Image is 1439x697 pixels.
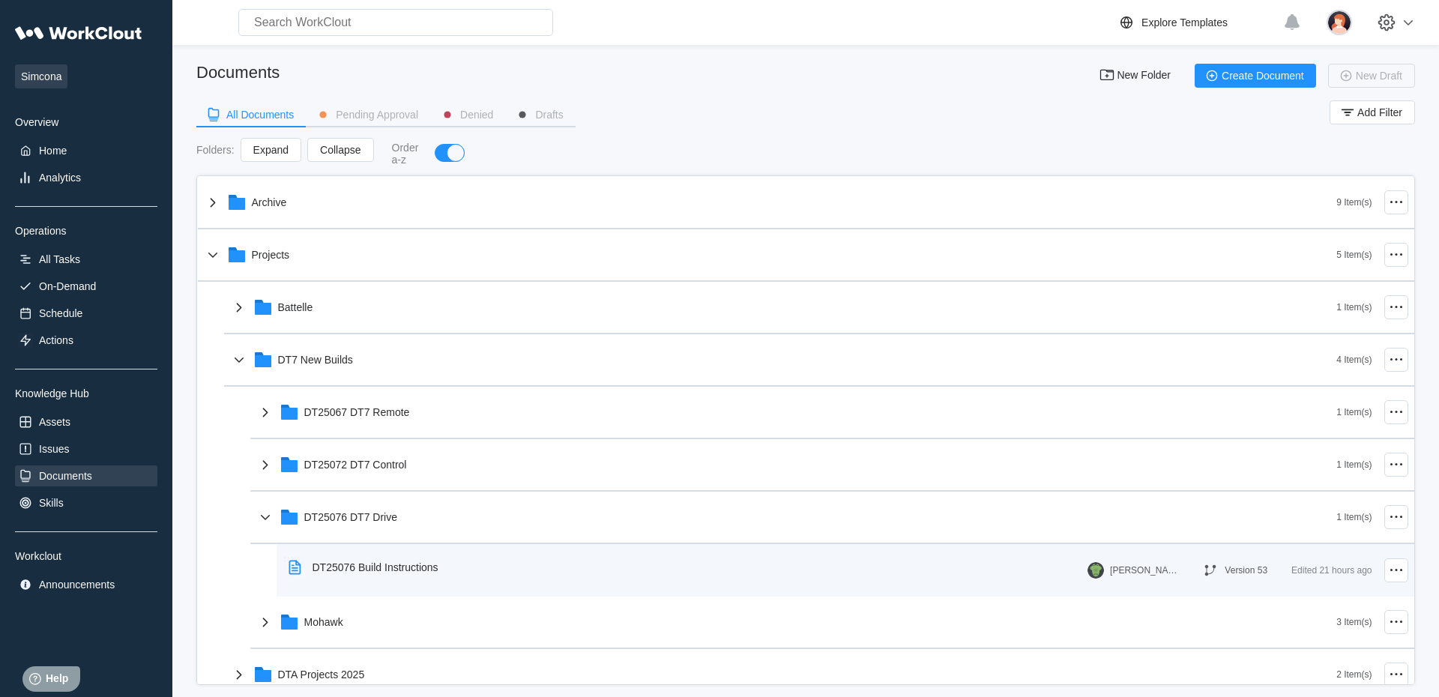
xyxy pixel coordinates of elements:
[39,253,80,265] div: All Tasks
[392,142,420,166] div: Order a-z
[39,416,70,428] div: Assets
[15,64,67,88] span: Simcona
[1328,64,1415,88] button: New Draft
[253,145,289,155] span: Expand
[1336,354,1372,365] div: 4 Item(s)
[1356,70,1402,81] span: New Draft
[313,561,438,573] div: DT25076 Build Instructions
[196,63,280,82] div: Documents
[1090,64,1183,88] button: New Folder
[1087,562,1104,579] img: gator.png
[1330,100,1415,124] button: Add Filter
[1327,10,1352,35] img: user-2.png
[39,497,64,509] div: Skills
[15,225,157,237] div: Operations
[304,511,398,523] div: DT25076 DT7 Drive
[39,145,67,157] div: Home
[304,616,343,628] div: Mohawk
[15,411,157,432] a: Assets
[535,109,563,120] div: Drafts
[1291,561,1372,579] div: Edited 21 hours ago
[39,334,73,346] div: Actions
[15,574,157,595] a: Announcements
[252,249,290,261] div: Projects
[278,354,353,366] div: DT7 New Builds
[1110,565,1177,576] div: [PERSON_NAME]
[1336,250,1372,260] div: 5 Item(s)
[39,443,69,455] div: Issues
[15,438,157,459] a: Issues
[1117,13,1276,31] a: Explore Templates
[196,144,235,156] div: Folders :
[278,669,365,681] div: DTA Projects 2025
[15,276,157,297] a: On-Demand
[15,550,157,562] div: Workclout
[278,301,313,313] div: Battelle
[307,138,373,162] button: Collapse
[15,387,157,399] div: Knowledge Hub
[336,109,418,120] div: Pending Approval
[1336,302,1372,313] div: 1 Item(s)
[39,280,96,292] div: On-Demand
[1117,70,1171,82] span: New Folder
[39,470,92,482] div: Documents
[1336,407,1372,417] div: 1 Item(s)
[196,103,306,126] button: All Documents
[1225,565,1267,576] div: Version 53
[15,140,157,161] a: Home
[226,109,294,120] div: All Documents
[306,103,430,126] button: Pending Approval
[1336,669,1372,680] div: 2 Item(s)
[304,406,410,418] div: DT25067 DT7 Remote
[1222,70,1304,81] span: Create Document
[1336,459,1372,470] div: 1 Item(s)
[505,103,575,126] button: Drafts
[39,307,82,319] div: Schedule
[252,196,287,208] div: Archive
[460,109,493,120] div: Denied
[15,465,157,486] a: Documents
[238,9,553,36] input: Search WorkClout
[15,116,157,128] div: Overview
[39,579,115,591] div: Announcements
[39,172,81,184] div: Analytics
[1195,64,1316,88] button: Create Document
[15,167,157,188] a: Analytics
[15,303,157,324] a: Schedule
[304,459,407,471] div: DT25072 DT7 Control
[1357,107,1402,118] span: Add Filter
[1141,16,1228,28] div: Explore Templates
[1336,512,1372,522] div: 1 Item(s)
[1336,617,1372,627] div: 3 Item(s)
[15,249,157,270] a: All Tasks
[1336,197,1372,208] div: 9 Item(s)
[15,330,157,351] a: Actions
[241,138,301,162] button: Expand
[430,103,505,126] button: Denied
[15,492,157,513] a: Skills
[320,145,360,155] span: Collapse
